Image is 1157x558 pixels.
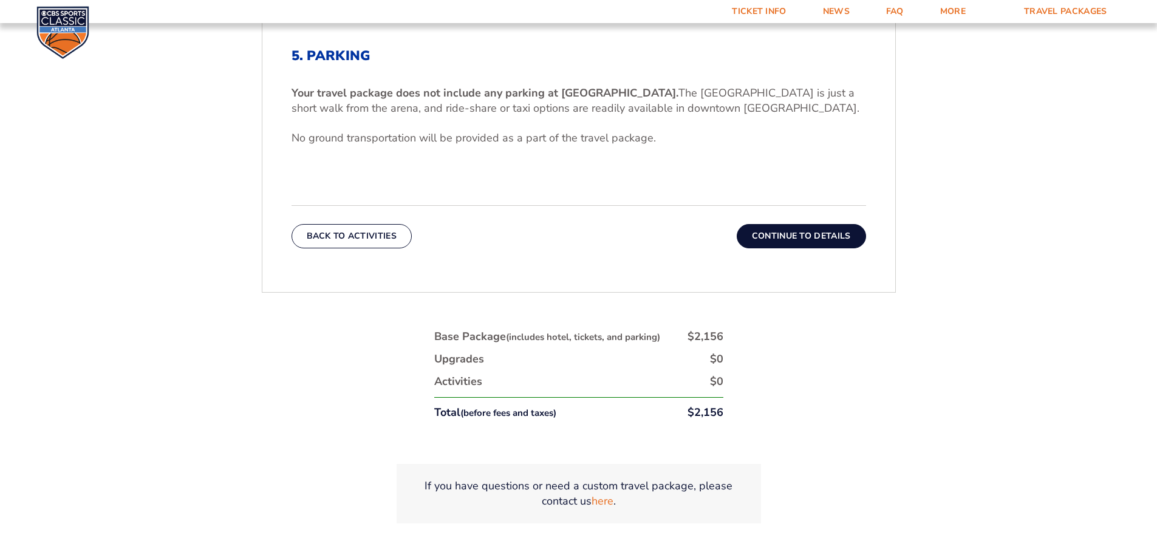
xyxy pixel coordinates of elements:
div: Base Package [434,329,660,344]
small: (before fees and taxes) [460,407,556,419]
div: $2,156 [688,405,723,420]
p: If you have questions or need a custom travel package, please contact us . [411,478,746,509]
a: here [592,494,613,509]
div: $0 [710,352,723,367]
button: Back To Activities [292,224,412,248]
div: $0 [710,374,723,389]
b: Your travel package does not include any parking at [GEOGRAPHIC_DATA]. [292,86,678,100]
div: Total [434,405,556,420]
div: $2,156 [688,329,723,344]
p: No ground transportation will be provided as a part of the travel package. [292,131,866,146]
div: Upgrades [434,352,484,367]
small: (includes hotel, tickets, and parking) [506,331,660,343]
img: CBS Sports Classic [36,6,89,59]
div: Activities [434,374,482,389]
p: The [GEOGRAPHIC_DATA] is just a short walk from the arena, and ride-share or taxi options are rea... [292,86,866,116]
h2: 5. Parking [292,48,866,64]
button: Continue To Details [737,224,866,248]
